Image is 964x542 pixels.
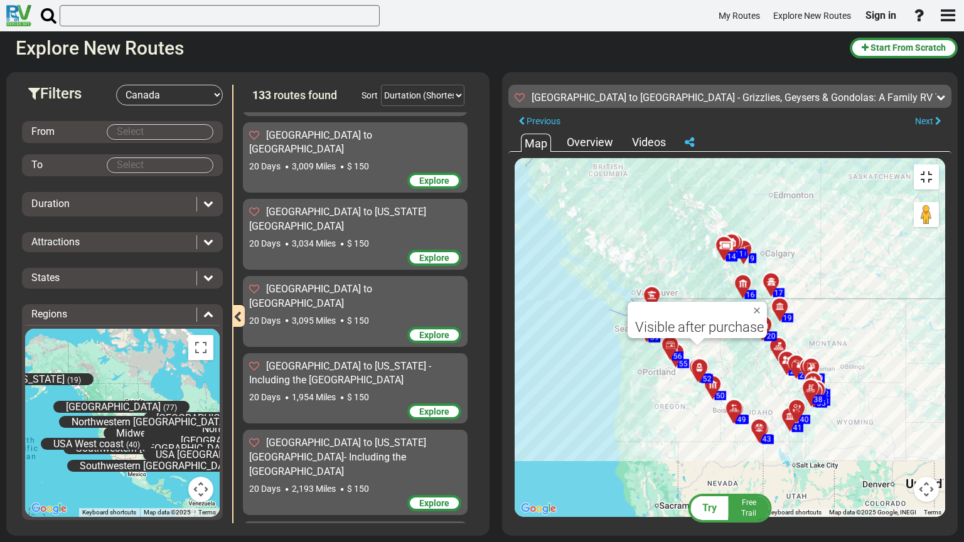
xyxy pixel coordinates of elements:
[508,113,570,130] button: Previous
[407,173,461,189] div: Explore
[249,437,426,477] span: [GEOGRAPHIC_DATA] to [US_STATE][GEOGRAPHIC_DATA]- Including the [GEOGRAPHIC_DATA]
[774,288,783,297] span: 17
[679,359,688,368] span: 55
[564,134,616,151] div: Overview
[28,85,116,102] h3: Filters
[72,416,228,428] span: Northwestern [GEOGRAPHIC_DATA]
[702,502,717,514] span: Try
[783,313,792,322] span: 19
[685,493,776,523] button: Try FreeTrail
[521,134,551,152] div: Map
[735,249,744,258] span: 11
[815,398,823,406] span: 36
[914,164,939,189] button: Toggle fullscreen view
[292,238,336,248] span: 3,034 Miles
[16,38,840,58] h2: Explore New Routes
[716,391,725,400] span: 50
[829,509,916,516] span: Map data ©2025 Google, INEGI
[249,484,281,494] span: 20 Days
[701,373,710,382] span: 53
[850,38,958,58] button: Start From Scratch
[156,449,272,460] span: USA [GEOGRAPHIC_DATA]
[767,331,776,340] span: 20
[746,290,755,299] span: 16
[719,11,760,21] span: My Routes
[163,403,177,412] span: (77)
[741,498,756,518] span: Free Trail
[361,89,378,102] div: Sort
[292,316,336,326] span: 3,095 Miles
[793,423,802,432] span: 41
[292,484,336,494] span: 2,193 Miles
[815,373,823,382] span: 29
[249,161,281,171] span: 20 Days
[629,134,669,151] div: Videos
[764,435,773,444] span: 44
[347,161,369,171] span: $ 150
[292,392,336,402] span: 1,954 Miles
[800,415,809,423] span: 40
[870,43,946,53] span: Start From Scratch
[347,238,369,248] span: $ 150
[727,252,736,260] span: 14
[800,370,808,379] span: 26
[751,254,755,263] span: 9
[252,88,271,102] span: 133
[126,440,140,449] span: (40)
[914,202,939,227] button: Drag Pegman onto the map to open Street View
[82,508,136,517] button: Keyboard shortcuts
[13,373,65,385] span: [US_STATE]
[249,129,372,156] span: [GEOGRAPHIC_DATA] to [GEOGRAPHIC_DATA]
[713,4,766,28] a: My Routes
[820,396,829,405] span: 33
[407,327,461,343] div: Explore
[419,406,449,417] span: Explore
[243,199,468,270] div: [GEOGRAPHIC_DATA] to [US_STATE][GEOGRAPHIC_DATA] 20 Days 3,034 Miles $ 150 Explore
[107,125,213,139] input: Select
[768,508,822,517] button: Keyboard shortcuts
[347,392,369,402] span: $ 150
[31,125,55,137] span: From
[6,5,31,26] img: RvPlanetLogo.png
[292,161,336,171] span: 3,009 Miles
[188,335,213,360] button: Toggle fullscreen view
[703,374,712,383] span: 52
[727,252,736,261] span: 13
[198,509,216,516] a: Terms (opens in new tab)
[31,308,67,320] span: Regions
[763,434,771,443] span: 43
[752,302,767,319] button: Close
[814,395,823,403] span: 38
[527,116,560,126] span: Previous
[25,197,220,211] div: Duration
[419,498,449,508] span: Explore
[650,332,659,341] span: 59
[790,366,799,375] span: 25
[53,438,124,450] span: USA West coast
[924,509,941,516] a: Terms (opens in new tab)
[249,238,281,248] span: 20 Days
[915,116,933,126] span: Next
[407,495,461,511] div: Explore
[243,276,468,347] div: [GEOGRAPHIC_DATA] to [GEOGRAPHIC_DATA] 20 Days 3,095 Miles $ 150 Explore
[407,403,461,420] div: Explore
[419,253,449,263] span: Explore
[673,351,682,360] span: 56
[249,283,372,309] span: [GEOGRAPHIC_DATA] to [GEOGRAPHIC_DATA]
[249,206,426,232] span: [GEOGRAPHIC_DATA] to [US_STATE][GEOGRAPHIC_DATA]
[635,319,764,335] span: Visible after purchase
[650,333,659,342] span: 57
[768,4,857,28] a: Explore New Routes
[347,484,369,494] span: $ 150
[28,501,70,517] img: Google
[817,398,826,407] span: 35
[737,415,746,423] span: 49
[249,316,281,326] span: 20 Days
[518,501,559,517] img: Google
[188,477,213,502] button: Map camera controls
[144,509,191,516] span: Map data ©2025
[28,501,70,517] a: Open this area in Google Maps (opens a new window)
[249,392,281,402] span: 20 Days
[31,159,43,171] span: To
[243,430,468,515] div: [GEOGRAPHIC_DATA] to [US_STATE][GEOGRAPHIC_DATA]- Including the [GEOGRAPHIC_DATA] 20 Days 2,193 M...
